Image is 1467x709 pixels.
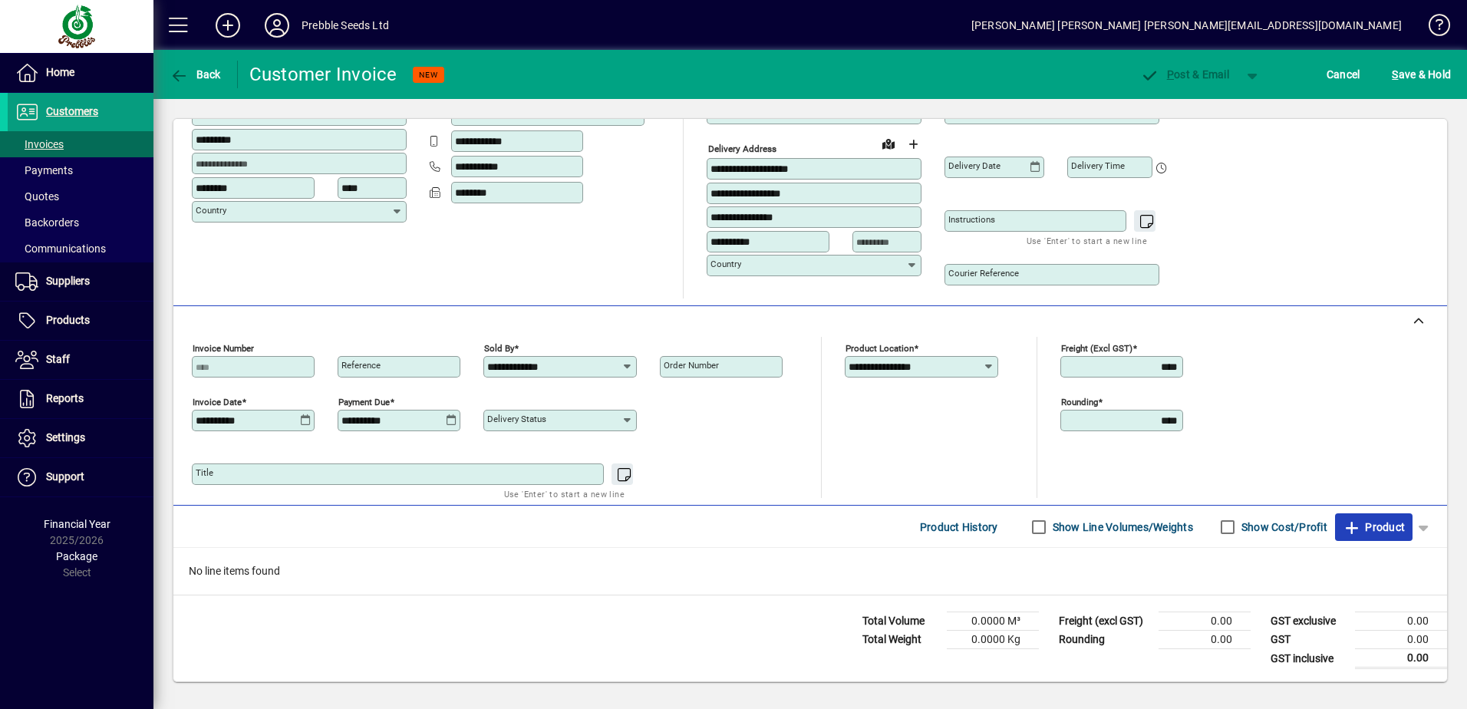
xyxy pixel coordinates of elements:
[1167,68,1174,81] span: P
[1335,513,1413,541] button: Product
[1238,519,1327,535] label: Show Cost/Profit
[302,13,389,38] div: Prebble Seeds Ltd
[664,360,719,371] mat-label: Order number
[504,485,625,503] mat-hint: Use 'Enter' to start a new line
[249,62,397,87] div: Customer Invoice
[173,548,1447,595] div: No line items found
[170,68,221,81] span: Back
[1061,397,1098,407] mat-label: Rounding
[1355,612,1447,631] td: 0.00
[855,631,947,649] td: Total Weight
[46,470,84,483] span: Support
[948,268,1019,279] mat-label: Courier Reference
[1071,160,1125,171] mat-label: Delivery time
[193,397,242,407] mat-label: Invoice date
[46,314,90,326] span: Products
[338,397,390,407] mat-label: Payment due
[1388,61,1455,88] button: Save & Hold
[44,518,110,530] span: Financial Year
[46,66,74,78] span: Home
[1417,3,1448,53] a: Knowledge Base
[1263,649,1355,668] td: GST inclusive
[487,414,546,424] mat-label: Delivery status
[1027,232,1147,249] mat-hint: Use 'Enter' to start a new line
[1392,68,1398,81] span: S
[920,515,998,539] span: Product History
[15,164,73,176] span: Payments
[947,612,1039,631] td: 0.0000 M³
[8,236,153,262] a: Communications
[1050,519,1193,535] label: Show Line Volumes/Weights
[153,61,238,88] app-page-header-button: Back
[8,157,153,183] a: Payments
[1355,649,1447,668] td: 0.00
[419,70,438,80] span: NEW
[1132,61,1237,88] button: Post & Email
[1159,612,1251,631] td: 0.00
[971,13,1402,38] div: [PERSON_NAME] [PERSON_NAME] [PERSON_NAME][EMAIL_ADDRESS][DOMAIN_NAME]
[8,458,153,496] a: Support
[341,360,381,371] mat-label: Reference
[1355,631,1447,649] td: 0.00
[196,467,213,478] mat-label: Title
[196,205,226,216] mat-label: Country
[947,631,1039,649] td: 0.0000 Kg
[710,259,741,269] mat-label: Country
[8,302,153,340] a: Products
[8,209,153,236] a: Backorders
[876,131,901,156] a: View on map
[203,12,252,39] button: Add
[252,12,302,39] button: Profile
[1051,612,1159,631] td: Freight (excl GST)
[1343,515,1405,539] span: Product
[15,242,106,255] span: Communications
[46,105,98,117] span: Customers
[1051,631,1159,649] td: Rounding
[484,343,514,354] mat-label: Sold by
[1323,61,1364,88] button: Cancel
[1140,68,1229,81] span: ost & Email
[8,183,153,209] a: Quotes
[15,138,64,150] span: Invoices
[901,132,925,157] button: Choose address
[1159,631,1251,649] td: 0.00
[46,275,90,287] span: Suppliers
[15,216,79,229] span: Backorders
[846,343,914,354] mat-label: Product location
[8,54,153,92] a: Home
[1061,343,1132,354] mat-label: Freight (excl GST)
[948,214,995,225] mat-label: Instructions
[948,160,1001,171] mat-label: Delivery date
[46,431,85,444] span: Settings
[8,380,153,418] a: Reports
[8,341,153,379] a: Staff
[8,131,153,157] a: Invoices
[8,262,153,301] a: Suppliers
[15,190,59,203] span: Quotes
[46,353,70,365] span: Staff
[1327,62,1360,87] span: Cancel
[166,61,225,88] button: Back
[193,343,254,354] mat-label: Invoice number
[855,612,947,631] td: Total Volume
[46,392,84,404] span: Reports
[1263,612,1355,631] td: GST exclusive
[56,550,97,562] span: Package
[1392,62,1451,87] span: ave & Hold
[8,419,153,457] a: Settings
[1263,631,1355,649] td: GST
[914,513,1004,541] button: Product History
